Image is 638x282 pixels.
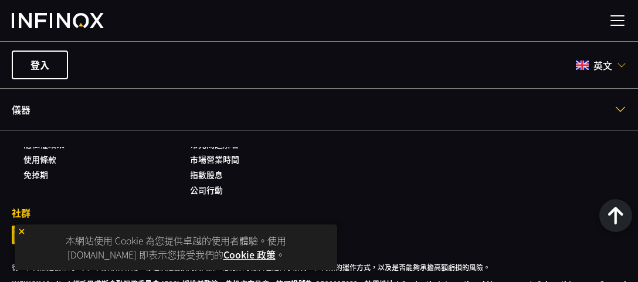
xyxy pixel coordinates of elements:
[276,247,285,261] font: 。
[190,184,223,196] a: 公司行動
[12,144,30,158] font: 貿易
[12,102,30,116] font: 儀器
[12,226,30,244] a: 領英
[66,233,286,261] font: 本網站使用 Cookie 為您提供卓越的使用者體驗。使用 [DOMAIN_NAME] 即表示您接受我們的
[30,58,49,72] font: 登入
[190,153,239,165] a: 市場營業時間
[12,206,30,220] font: 社群
[223,247,276,261] a: Cookie 政策
[12,262,490,272] font: 衍生性商品是複雜的工具，由於槓桿作用，存在快速虧損的高風險。您應該考慮自己是否了解衍生性商品的運作方式，以及是否能夠承擔高額虧損的風險。
[23,153,56,165] a: 使用條款
[593,58,612,72] font: 英文
[23,169,48,180] a: 免掉期
[18,227,26,236] img: 黃色關閉圖標
[12,51,68,79] a: 登入
[190,169,223,180] a: 指數股息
